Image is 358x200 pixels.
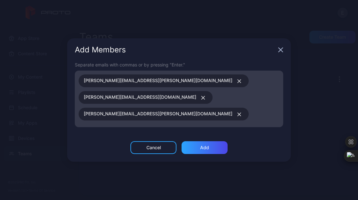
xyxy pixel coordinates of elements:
[84,77,232,85] span: [PERSON_NAME][EMAIL_ADDRESS][PERSON_NAME][DOMAIN_NAME]
[75,61,283,68] div: Separate emails with commas or by pressing "Enter."
[146,145,161,150] div: Cancel
[84,110,232,118] span: [PERSON_NAME][EMAIL_ADDRESS][PERSON_NAME][DOMAIN_NAME]
[200,145,209,150] div: Add
[84,93,196,102] span: [PERSON_NAME][EMAIL_ADDRESS][DOMAIN_NAME]
[130,141,176,154] button: Cancel
[182,141,228,154] button: Add
[75,46,276,54] div: Add Members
